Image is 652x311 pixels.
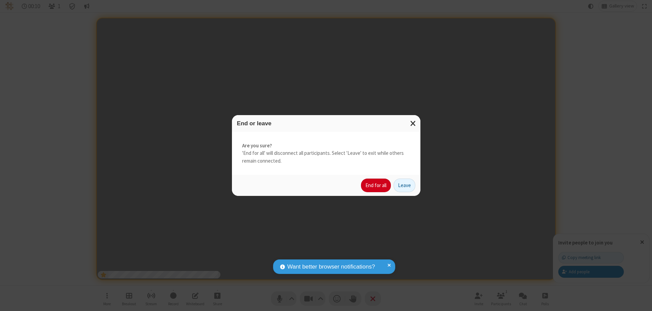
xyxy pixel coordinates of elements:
button: Leave [394,179,415,192]
h3: End or leave [237,120,415,127]
button: End for all [361,179,391,192]
strong: Are you sure? [242,142,410,150]
button: Close modal [406,115,420,132]
div: 'End for all' will disconnect all participants. Select 'Leave' to exit while others remain connec... [232,132,420,175]
span: Want better browser notifications? [287,262,375,271]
